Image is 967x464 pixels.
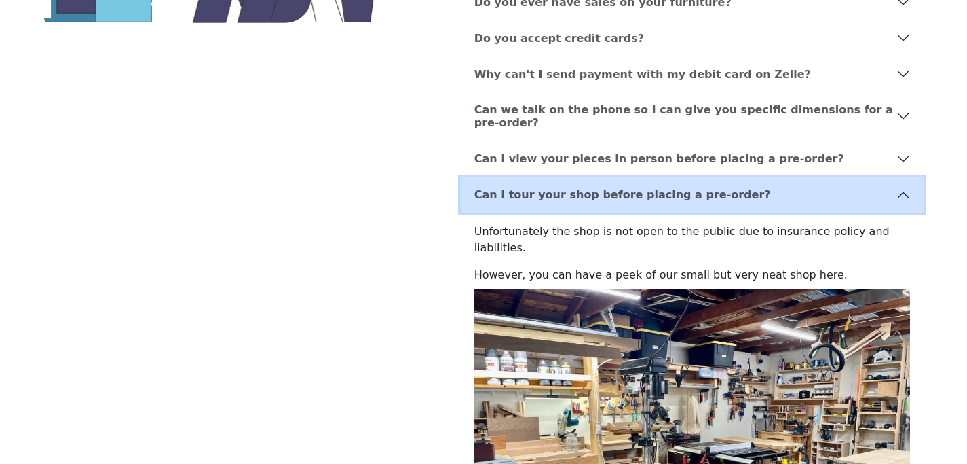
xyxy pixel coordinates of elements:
[461,20,924,56] button: Do you accept credit cards?
[474,152,844,165] b: Can I view your pieces in person before placing a pre-order?
[474,68,811,81] b: Why can't I send payment with my debit card on Zelle?
[461,141,924,177] button: Can I view your pieces in person before placing a pre-order?
[474,103,896,129] b: Can we talk on the phone so I can give you specific dimensions for a pre-order?
[474,224,910,256] p: Unfortunately the shop is not open to the public due to insurance policy and liabilities.
[474,32,644,45] b: Do you accept credit cards?
[461,92,924,140] button: Can we talk on the phone so I can give you specific dimensions for a pre-order?
[474,188,771,201] b: Can I tour your shop before placing a pre-order?
[461,177,924,213] button: Can I tour your shop before placing a pre-order?
[461,56,924,92] button: Why can't I send payment with my debit card on Zelle?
